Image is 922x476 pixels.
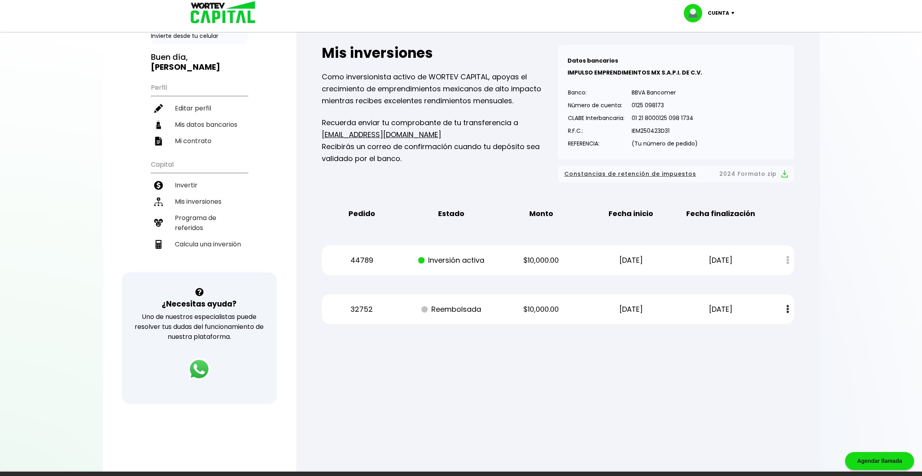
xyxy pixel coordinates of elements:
p: Número de cuenta: [568,99,624,111]
p: CLABE Interbancaria: [568,112,624,124]
span: Constancias de retención de impuestos [564,169,696,179]
p: Recuerda enviar tu comprobante de tu transferencia a Recibirás un correo de confirmación cuando t... [322,117,558,165]
p: Uno de nuestros especialistas puede resolver tus dudas del funcionamiento de nuestra plataforma. [132,312,266,342]
h3: ¿Necesitas ayuda? [162,298,237,310]
a: Mi contrato [151,133,248,149]
p: Como inversionista activo de WORTEV CAPITAL, apoyas el crecimiento de emprendimientos mexicanos d... [322,71,558,107]
a: Calcula una inversión [151,236,248,252]
ul: Capital [151,155,248,272]
b: Pedido [348,208,375,220]
b: Estado [438,208,464,220]
a: Editar perfil [151,100,248,116]
b: Datos bancarios [568,57,618,65]
b: Fecha finalización [686,208,755,220]
a: Mis inversiones [151,193,248,210]
img: datos-icon.10cf9172.svg [154,120,163,129]
ul: Perfil [151,79,248,149]
h2: Mis inversiones [322,45,558,61]
p: REFERENCIA: [568,138,624,149]
p: BBVA Bancomer [632,87,698,98]
p: Invierte desde tu celular [151,32,248,40]
p: 0125 098173 [632,99,698,111]
button: Constancias de retención de impuestos2024 Formato zip [564,169,788,179]
p: Inversión activa [414,254,489,266]
a: Programa de referidos [151,210,248,236]
img: contrato-icon.f2db500c.svg [154,137,163,146]
img: recomiendanos-icon.9b8e9327.svg [154,218,163,227]
img: icon-down [729,12,740,14]
p: Cuenta [708,7,729,19]
img: calculadora-icon.17d418c4.svg [154,240,163,249]
p: [DATE] [593,303,669,315]
a: Invertir [151,177,248,193]
p: [DATE] [593,254,669,266]
p: 32752 [324,303,399,315]
a: [EMAIL_ADDRESS][DOMAIN_NAME] [322,130,441,140]
p: (Tu número de pedido) [632,138,698,149]
p: [DATE] [683,303,759,315]
b: Fecha inicio [609,208,653,220]
p: Banco: [568,87,624,98]
h3: Buen día, [151,52,248,72]
a: Mis datos bancarios [151,116,248,133]
p: 44789 [324,254,399,266]
img: inversiones-icon.6695dc30.svg [154,197,163,206]
p: $10,000.00 [503,254,579,266]
b: IMPULSO EMPRENDIMEINTOS MX S.A.P.I. DE C.V. [568,69,702,77]
p: 01 21 8000125 098 1734 [632,112,698,124]
p: R.F.C.: [568,125,624,137]
b: Monto [529,208,553,220]
img: logos_whatsapp-icon.242b2217.svg [188,358,210,380]
div: Agendar llamada [845,452,914,470]
img: editar-icon.952d3147.svg [154,104,163,113]
img: profile-image [684,4,708,22]
p: IEM250423D31 [632,125,698,137]
b: [PERSON_NAME] [151,61,220,73]
p: [DATE] [683,254,759,266]
img: invertir-icon.b3b967d7.svg [154,181,163,190]
p: Reembolsada [414,303,489,315]
p: $10,000.00 [503,303,579,315]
